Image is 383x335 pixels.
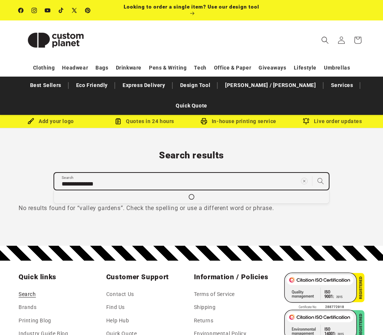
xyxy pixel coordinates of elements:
[106,314,129,327] a: Help Hub
[176,79,214,92] a: Design Tool
[19,149,364,161] h1: Search results
[285,117,379,126] div: Live order updates
[296,173,312,189] button: Clear search term
[106,273,189,281] h2: Customer Support
[303,118,309,125] img: Order updates
[4,117,98,126] div: Add your logo
[201,118,207,125] img: In-house printing
[194,61,206,74] a: Tech
[317,32,333,48] summary: Search
[172,99,211,112] a: Quick Quote
[259,61,286,74] a: Giveaways
[327,79,357,92] a: Services
[312,173,329,189] button: Search
[116,61,142,74] a: Drinkware
[194,290,235,301] a: Terms of Service
[106,301,125,314] a: Find Us
[19,273,102,281] h2: Quick links
[98,117,192,126] div: Quotes in 24 hours
[19,314,51,327] a: Printing Blog
[194,273,277,281] h2: Information / Policies
[19,301,37,314] a: Brands
[294,61,317,74] a: Lifestyle
[26,79,65,92] a: Best Sellers
[27,118,34,125] img: Brush Icon
[19,290,36,301] a: Search
[16,20,96,59] a: Custom Planet
[19,23,93,57] img: Custom Planet
[221,79,319,92] a: [PERSON_NAME] / [PERSON_NAME]
[72,79,111,92] a: Eco Friendly
[194,301,216,314] a: Shipping
[106,290,134,301] a: Contact Us
[115,118,121,125] img: Order Updates Icon
[256,255,383,335] iframe: Chat Widget
[194,314,214,327] a: Returns
[33,61,55,74] a: Clothing
[124,4,259,10] span: Looking to order a single item? Use our design tool
[95,61,108,74] a: Bags
[324,61,350,74] a: Umbrellas
[19,203,364,214] p: No results found for “valley gardens”. Check the spelling or use a different word or phrase.
[192,117,286,126] div: In-house printing service
[62,61,88,74] a: Headwear
[119,79,169,92] a: Express Delivery
[214,61,251,74] a: Office & Paper
[149,61,186,74] a: Pens & Writing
